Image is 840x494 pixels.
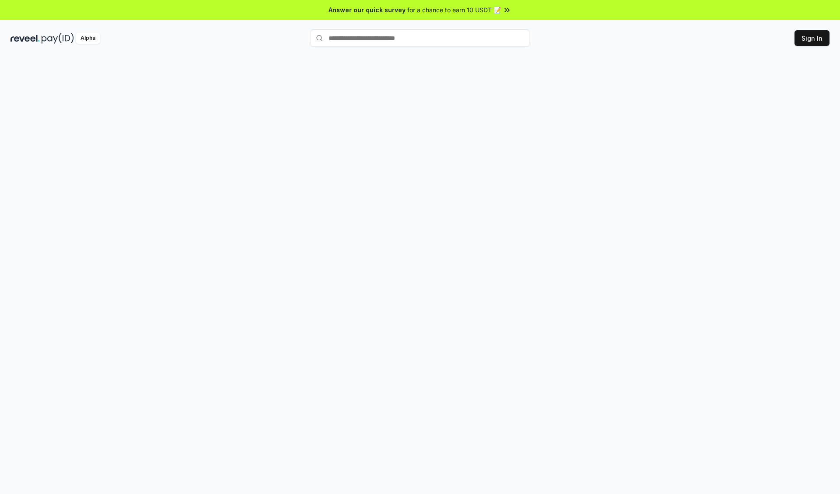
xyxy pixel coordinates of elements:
button: Sign In [794,30,829,46]
img: pay_id [42,33,74,44]
span: Answer our quick survey [329,5,406,14]
img: reveel_dark [10,33,40,44]
span: for a chance to earn 10 USDT 📝 [407,5,501,14]
div: Alpha [76,33,100,44]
